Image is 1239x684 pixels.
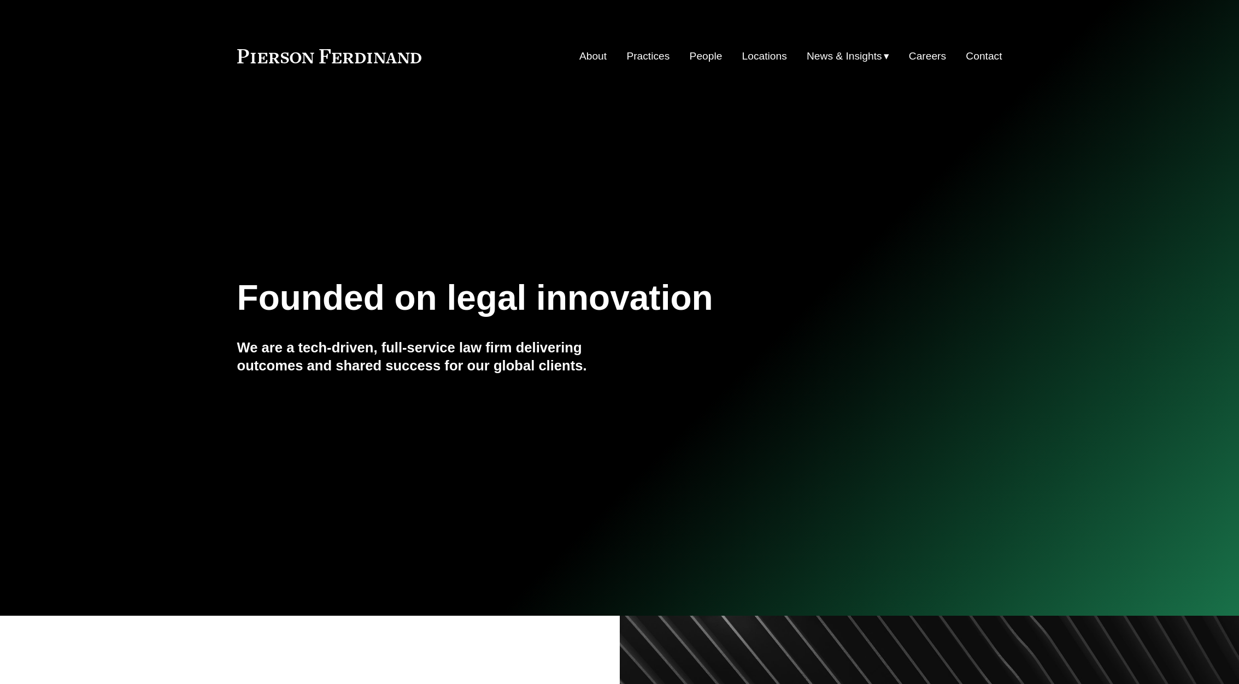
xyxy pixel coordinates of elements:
[807,47,882,66] span: News & Insights
[807,46,889,67] a: folder dropdown
[579,46,607,67] a: About
[966,46,1002,67] a: Contact
[237,278,875,318] h1: Founded on legal innovation
[690,46,723,67] a: People
[909,46,946,67] a: Careers
[237,339,620,374] h4: We are a tech-driven, full-service law firm delivering outcomes and shared success for our global...
[742,46,787,67] a: Locations
[626,46,670,67] a: Practices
